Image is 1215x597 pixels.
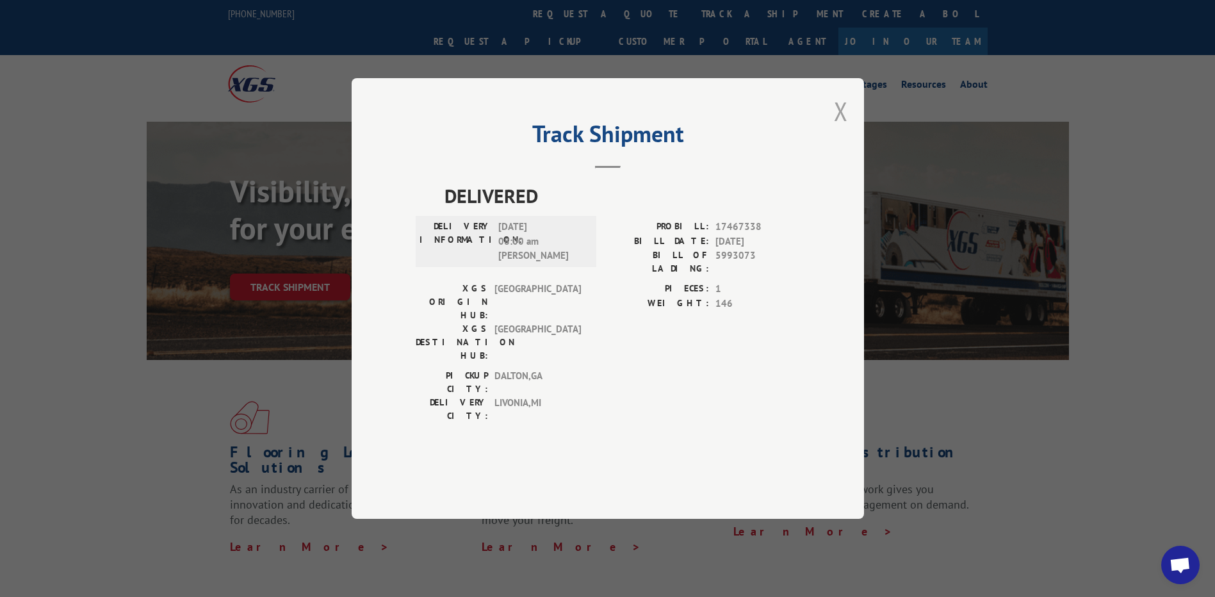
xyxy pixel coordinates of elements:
button: Close modal [834,94,848,128]
label: BILL DATE: [608,234,709,249]
span: 17467338 [715,220,800,234]
label: BILL OF LADING: [608,249,709,275]
label: PROBILL: [608,220,709,234]
h2: Track Shipment [416,125,800,149]
span: [GEOGRAPHIC_DATA] [494,322,581,363]
span: [DATE] [715,234,800,249]
label: XGS DESTINATION HUB: [416,322,488,363]
span: DELIVERED [444,181,800,210]
span: 5993073 [715,249,800,275]
label: XGS ORIGIN HUB: [416,282,488,322]
div: Open chat [1161,546,1200,584]
label: WEIGHT: [608,297,709,311]
label: DELIVERY INFORMATION: [420,220,492,263]
span: LIVONIA , MI [494,396,581,423]
span: 1 [715,282,800,297]
span: DALTON , GA [494,369,581,396]
span: [GEOGRAPHIC_DATA] [494,282,581,322]
span: 146 [715,297,800,311]
label: PICKUP CITY: [416,369,488,396]
span: [DATE] 08:00 am [PERSON_NAME] [498,220,585,263]
label: DELIVERY CITY: [416,396,488,423]
label: PIECES: [608,282,709,297]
